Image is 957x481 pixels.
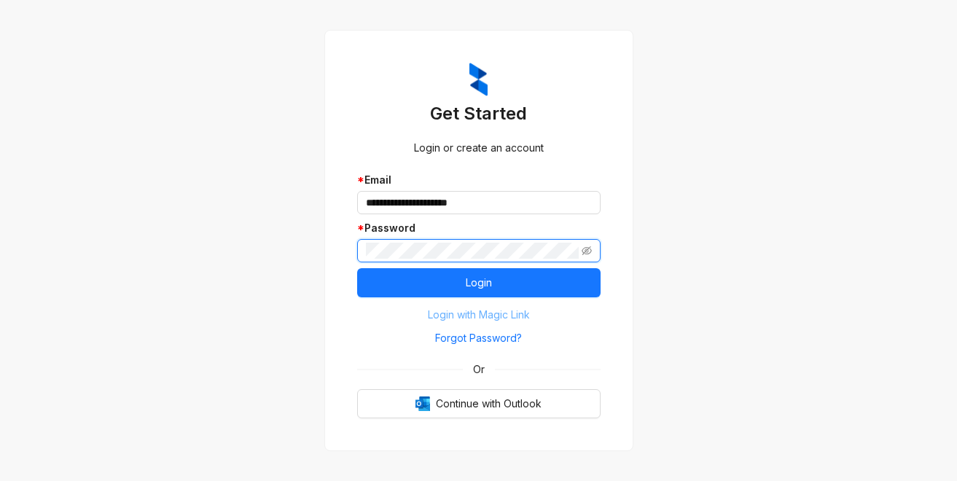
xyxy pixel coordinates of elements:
[357,326,601,350] button: Forgot Password?
[436,396,542,412] span: Continue with Outlook
[466,275,492,291] span: Login
[463,361,495,378] span: Or
[435,330,522,346] span: Forgot Password?
[469,63,488,96] img: ZumaIcon
[428,307,530,323] span: Login with Magic Link
[357,268,601,297] button: Login
[582,246,592,256] span: eye-invisible
[415,396,430,411] img: Outlook
[357,140,601,156] div: Login or create an account
[357,220,601,236] div: Password
[357,303,601,326] button: Login with Magic Link
[357,389,601,418] button: OutlookContinue with Outlook
[357,102,601,125] h3: Get Started
[357,172,601,188] div: Email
